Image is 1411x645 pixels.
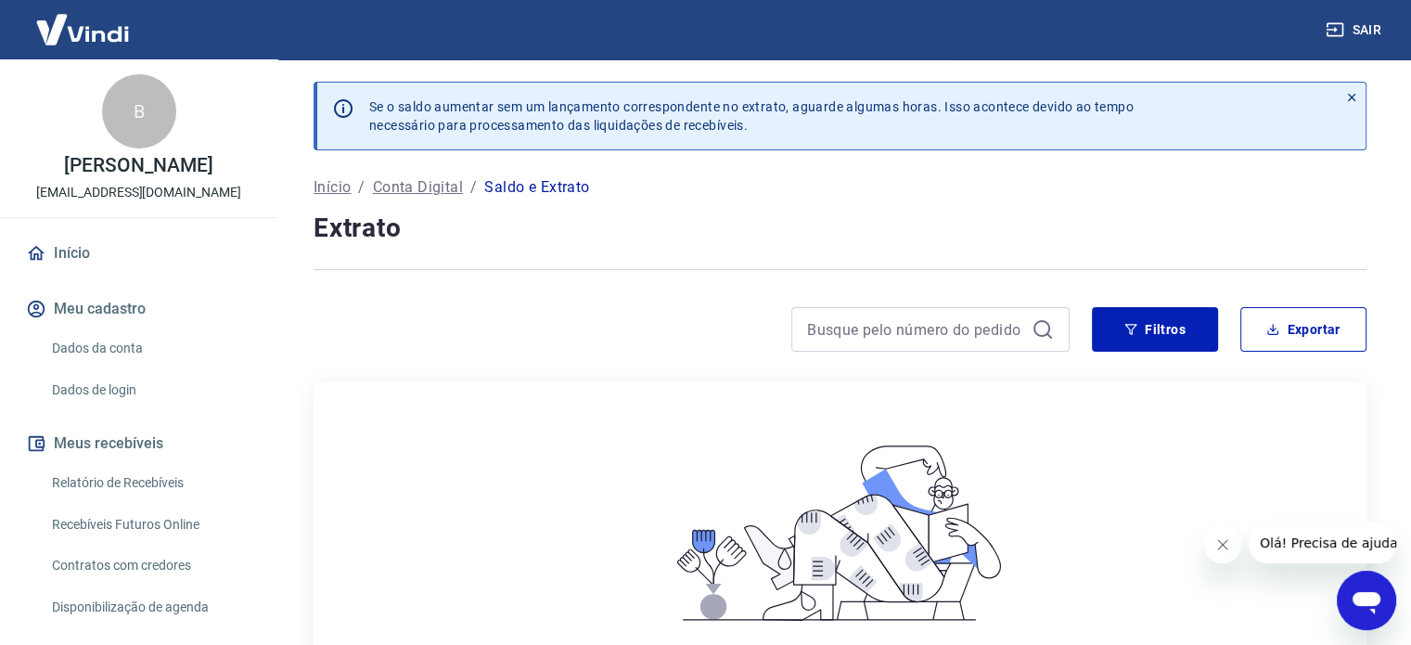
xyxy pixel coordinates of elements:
button: Meu cadastro [22,289,255,329]
h4: Extrato [314,210,1366,247]
a: Início [22,233,255,274]
a: Conta Digital [373,176,463,199]
a: Relatório de Recebíveis [45,464,255,502]
p: [EMAIL_ADDRESS][DOMAIN_NAME] [36,183,241,202]
a: Dados de login [45,371,255,409]
p: [PERSON_NAME] [64,156,212,175]
p: Saldo e Extrato [484,176,589,199]
div: B [102,74,176,148]
button: Filtros [1092,307,1218,352]
iframe: Fechar mensagem [1204,526,1241,563]
p: / [358,176,365,199]
p: Se o saldo aumentar sem um lançamento correspondente no extrato, aguarde algumas horas. Isso acon... [369,97,1134,135]
iframe: Botão para abrir a janela de mensagens [1337,571,1396,630]
button: Exportar [1240,307,1366,352]
a: Disponibilização de agenda [45,588,255,626]
a: Dados da conta [45,329,255,368]
span: Olá! Precisa de ajuda? [11,13,156,28]
img: Vindi [22,1,143,58]
a: Recebíveis Futuros Online [45,506,255,544]
iframe: Mensagem da empresa [1249,522,1396,563]
button: Sair [1322,13,1389,47]
input: Busque pelo número do pedido [807,316,1024,343]
a: Contratos com credores [45,547,255,585]
button: Meus recebíveis [22,423,255,464]
p: / [470,176,477,199]
a: Início [314,176,351,199]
